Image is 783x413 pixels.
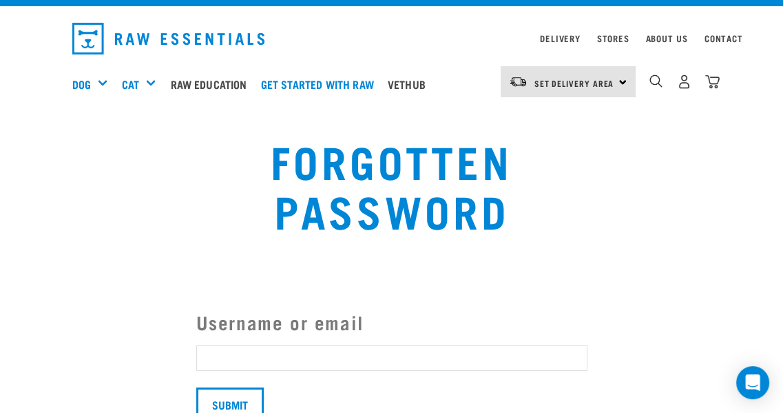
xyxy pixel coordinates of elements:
a: Vethub [384,57,436,112]
img: van-moving.png [509,76,528,88]
a: Raw Education [167,57,257,112]
a: Stores [597,36,629,41]
img: user.png [677,74,691,89]
a: Cat [122,76,139,92]
img: home-icon-1@2x.png [649,74,662,88]
label: Username or email [196,308,587,336]
a: Dog [72,76,91,92]
a: Delivery [540,36,580,41]
div: Open Intercom Messenger [736,366,769,399]
a: About Us [645,36,687,41]
a: Get started with Raw [258,57,384,112]
img: home-icon@2x.png [705,74,720,89]
a: Contact [704,36,743,41]
nav: dropdown navigation [61,17,722,60]
img: Raw Essentials Logo [72,23,265,54]
h1: Forgotten Password [156,135,628,234]
span: Set Delivery Area [534,81,614,85]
